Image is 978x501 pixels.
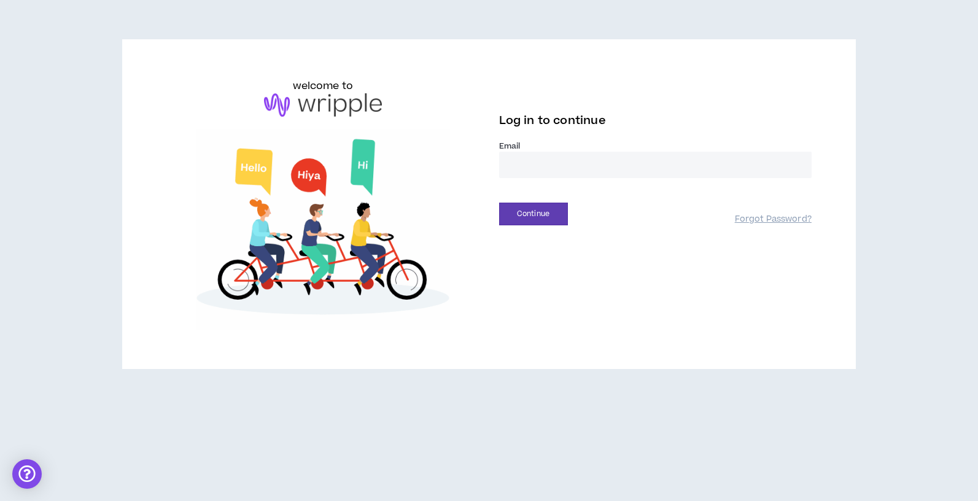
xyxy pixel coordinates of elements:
img: Welcome to Wripple [166,129,479,330]
h6: welcome to [293,79,354,93]
span: Log in to continue [499,113,606,128]
label: Email [499,141,812,152]
button: Continue [499,203,568,225]
div: Open Intercom Messenger [12,459,42,489]
img: logo-brand.png [264,93,382,117]
a: Forgot Password? [735,214,812,225]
